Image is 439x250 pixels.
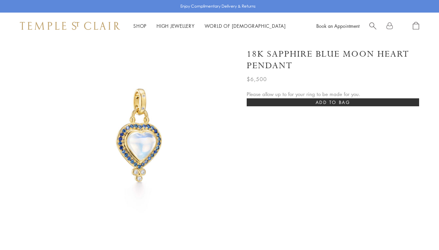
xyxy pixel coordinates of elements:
span: Add to bag [316,99,350,106]
p: Enjoy Complimentary Delivery & Returns [180,3,256,10]
a: Search [369,22,376,30]
a: World of [DEMOGRAPHIC_DATA]World of [DEMOGRAPHIC_DATA] [205,23,286,29]
a: Open Shopping Bag [413,22,419,30]
button: Add to bag [247,98,419,106]
nav: Main navigation [133,22,286,30]
a: Book an Appointment [316,23,359,29]
h1: 18K Sapphire Blue Moon Heart Pendant [247,48,419,72]
span: $6,500 [247,75,267,83]
a: ShopShop [133,23,147,29]
img: Temple St. Clair [20,22,120,30]
div: Please allow up to for your ring to be made for you. [247,90,419,98]
a: High JewelleryHigh Jewellery [157,23,195,29]
img: 18K Sapphire Blue Moon Heart Pendant [43,39,237,232]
